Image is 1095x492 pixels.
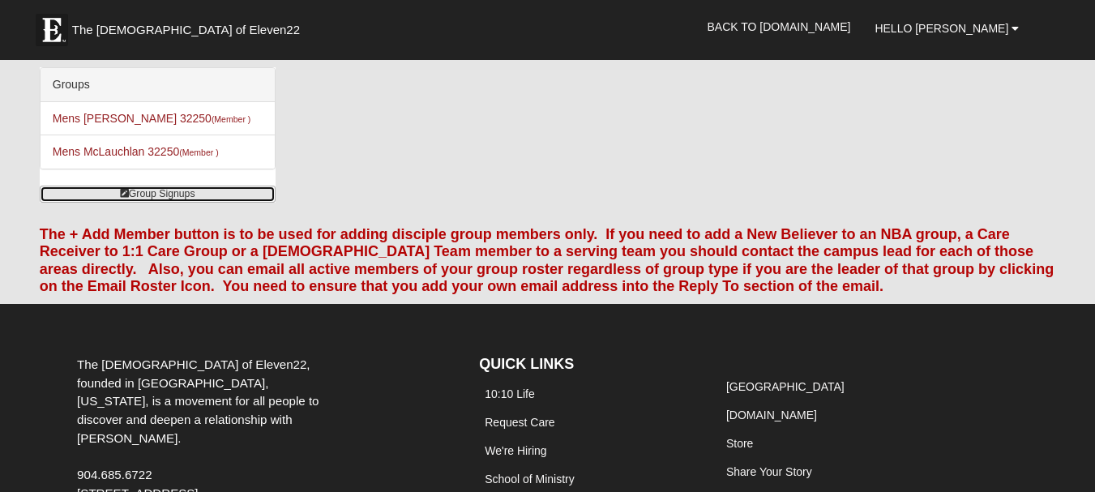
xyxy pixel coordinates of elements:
[28,6,352,46] a: The [DEMOGRAPHIC_DATA] of Eleven22
[53,112,251,125] a: Mens [PERSON_NAME] 32250(Member )
[72,22,300,38] span: The [DEMOGRAPHIC_DATA] of Eleven22
[485,444,546,457] a: We're Hiring
[485,387,535,400] a: 10:10 Life
[726,409,817,421] a: [DOMAIN_NAME]
[862,8,1031,49] a: Hello [PERSON_NAME]
[40,226,1054,295] font: The + Add Member button is to be used for adding disciple group members only. If you need to add ...
[485,416,554,429] a: Request Care
[485,473,574,486] a: School of Ministry
[726,437,753,450] a: Store
[479,356,696,374] h4: QUICK LINKS
[726,465,812,478] a: Share Your Story
[53,145,219,158] a: Mens McLauchlan 32250(Member )
[726,380,845,393] a: [GEOGRAPHIC_DATA]
[36,14,68,46] img: Eleven22 logo
[875,22,1008,35] span: Hello [PERSON_NAME]
[41,68,275,102] div: Groups
[40,186,276,203] a: Group Signups
[695,6,863,47] a: Back to [DOMAIN_NAME]
[179,148,218,157] small: (Member )
[212,114,250,124] small: (Member )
